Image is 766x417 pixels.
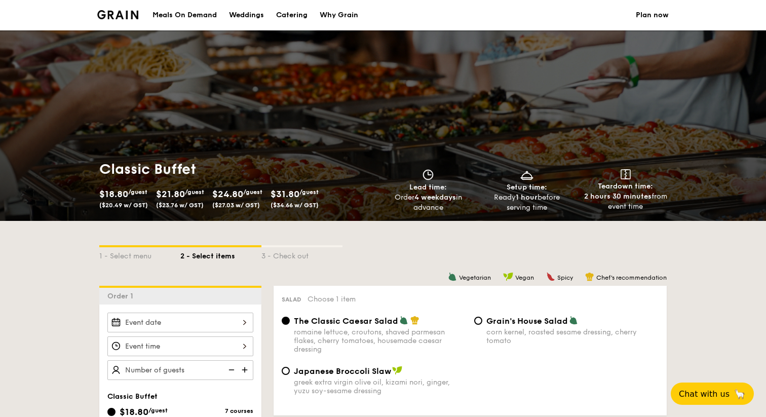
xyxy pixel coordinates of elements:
[734,388,746,400] span: 🦙
[474,317,482,325] input: Grain's House Saladcorn kernel, roasted sesame dressing, cherry tomato
[621,169,631,179] img: icon-teardown.65201eee.svg
[223,360,238,380] img: icon-reduce.1d2dbef1.svg
[459,274,491,281] span: Vegetarian
[107,408,116,416] input: $18.80/guest($20.49 w/ GST)7 coursesMin 40 guests
[148,407,168,414] span: /guest
[243,188,262,196] span: /guest
[180,407,253,414] div: 7 courses
[598,182,653,191] span: Teardown time:
[546,272,555,281] img: icon-spicy.37a8142b.svg
[414,193,456,202] strong: 4 weekdays
[557,274,573,281] span: Spicy
[519,169,534,180] img: icon-dish.430c3a2e.svg
[212,188,243,200] span: $24.80
[282,296,301,303] span: Salad
[409,183,447,192] span: Lead time:
[107,360,253,380] input: Number of guests
[107,313,253,332] input: Event date
[585,272,594,281] img: icon-chef-hat.a58ddaea.svg
[294,378,466,395] div: greek extra virgin olive oil, kizami nori, ginger, yuzu soy-sesame dressing
[107,336,253,356] input: Event time
[580,192,671,212] div: from event time
[671,383,754,405] button: Chat with us🦙
[282,367,290,375] input: Japanese Broccoli Slawgreek extra virgin olive oil, kizami nori, ginger, yuzu soy-sesame dressing
[107,392,158,401] span: Classic Buffet
[679,389,730,399] span: Chat with us
[308,295,356,304] span: Choose 1 item
[180,247,261,261] div: 2 - Select items
[238,360,253,380] img: icon-add.58712e84.svg
[107,292,137,300] span: Order 1
[448,272,457,281] img: icon-vegetarian.fe4039eb.svg
[282,317,290,325] input: The Classic Caesar Saladromaine lettuce, croutons, shaved parmesan flakes, cherry tomatoes, house...
[294,328,466,354] div: romaine lettuce, croutons, shaved parmesan flakes, cherry tomatoes, housemade caesar dressing
[486,328,659,345] div: corn kernel, roasted sesame dressing, cherry tomato
[482,193,572,213] div: Ready before serving time
[515,274,534,281] span: Vegan
[156,202,204,209] span: ($23.76 w/ GST)
[261,247,342,261] div: 3 - Check out
[507,183,547,192] span: Setup time:
[383,193,474,213] div: Order in advance
[271,202,319,209] span: ($34.66 w/ GST)
[392,366,402,375] img: icon-vegan.f8ff3823.svg
[128,188,147,196] span: /guest
[503,272,513,281] img: icon-vegan.f8ff3823.svg
[99,160,379,178] h1: Classic Buffet
[294,366,391,376] span: Japanese Broccoli Slaw
[156,188,185,200] span: $21.80
[410,316,419,325] img: icon-chef-hat.a58ddaea.svg
[569,316,578,325] img: icon-vegetarian.fe4039eb.svg
[420,169,436,180] img: icon-clock.2db775ea.svg
[271,188,299,200] span: $31.80
[584,192,652,201] strong: 2 hours 30 minutes
[97,10,138,19] a: Logotype
[99,247,180,261] div: 1 - Select menu
[185,188,204,196] span: /guest
[399,316,408,325] img: icon-vegetarian.fe4039eb.svg
[596,274,667,281] span: Chef's recommendation
[299,188,319,196] span: /guest
[516,193,538,202] strong: 1 hour
[97,10,138,19] img: Grain
[99,188,128,200] span: $18.80
[486,316,568,326] span: Grain's House Salad
[212,202,260,209] span: ($27.03 w/ GST)
[294,316,398,326] span: The Classic Caesar Salad
[99,202,148,209] span: ($20.49 w/ GST)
